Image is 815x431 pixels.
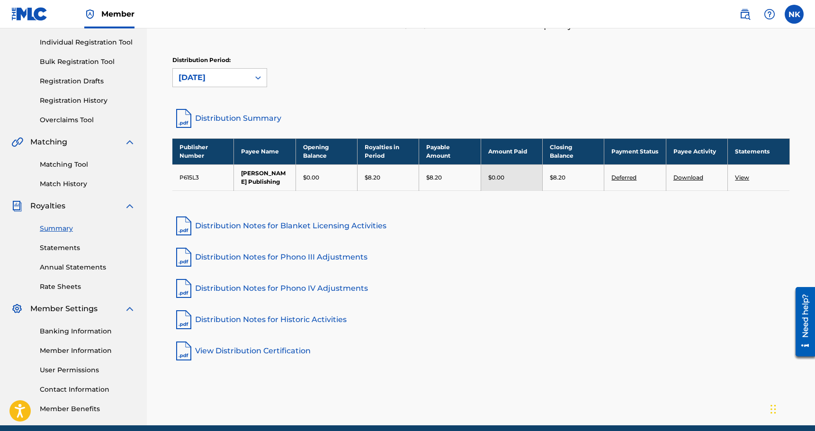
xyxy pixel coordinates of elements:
img: Royalties [11,200,23,212]
a: Distribution Notes for Phono IV Adjustments [172,277,790,300]
td: [PERSON_NAME] Publishing [234,164,296,190]
span: Member [101,9,134,19]
img: Matching [11,136,23,148]
img: expand [124,303,135,314]
img: pdf [172,277,195,300]
a: Member Benefits [40,404,135,414]
p: $8.20 [426,173,442,182]
a: Member Information [40,346,135,356]
img: expand [124,200,135,212]
a: Registration Drafts [40,76,135,86]
img: MLC Logo [11,7,48,21]
a: Matching Tool [40,160,135,170]
th: Royalties in Period [358,138,419,164]
a: Deferred [611,174,636,181]
th: Opening Balance [296,138,357,164]
a: Download [673,174,703,181]
a: Public Search [735,5,754,24]
div: Help [760,5,779,24]
th: Closing Balance [543,138,604,164]
a: Individual Registration Tool [40,37,135,47]
a: Distribution Notes for Blanket Licensing Activities [172,215,790,237]
th: Statements [728,138,789,164]
img: distribution-summary-pdf [172,107,195,130]
a: Statements [40,243,135,253]
a: View Distribution Certification [172,340,790,362]
img: expand [124,136,135,148]
img: pdf [172,340,195,362]
p: $8.20 [550,173,565,182]
th: Payee Activity [666,138,727,164]
img: pdf [172,215,195,237]
th: Payment Status [604,138,666,164]
a: Bulk Registration Tool [40,57,135,67]
th: Payee Name [234,138,296,164]
a: Match History [40,179,135,189]
a: Banking Information [40,326,135,336]
th: Amount Paid [481,138,542,164]
p: Distribution Period: [172,56,267,64]
a: Summary [40,224,135,233]
img: help [764,9,775,20]
p: $0.00 [303,173,319,182]
span: Matching [30,136,67,148]
span: Royalties [30,200,65,212]
a: User Permissions [40,365,135,375]
img: pdf [172,308,195,331]
a: View [735,174,749,181]
img: Member Settings [11,303,23,314]
div: User Menu [785,5,804,24]
p: $0.00 [488,173,504,182]
a: Distribution Notes for Phono III Adjustments [172,246,790,269]
a: Annual Statements [40,262,135,272]
td: P615L3 [172,164,234,190]
img: Top Rightsholder [84,9,96,20]
a: Overclaims Tool [40,115,135,125]
p: $8.20 [365,173,380,182]
th: Payable Amount [419,138,481,164]
iframe: Resource Center [788,284,815,360]
th: Publisher Number [172,138,234,164]
a: Distribution Summary [172,107,790,130]
iframe: Chat Widget [768,386,815,431]
a: Contact Information [40,385,135,395]
a: Rate Sheets [40,282,135,292]
div: Drag [770,395,776,423]
span: Member Settings [30,303,98,314]
a: Distribution Notes for Historic Activities [172,308,790,331]
a: Registration History [40,96,135,106]
img: pdf [172,246,195,269]
div: [DATE] [179,72,244,83]
img: search [739,9,751,20]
